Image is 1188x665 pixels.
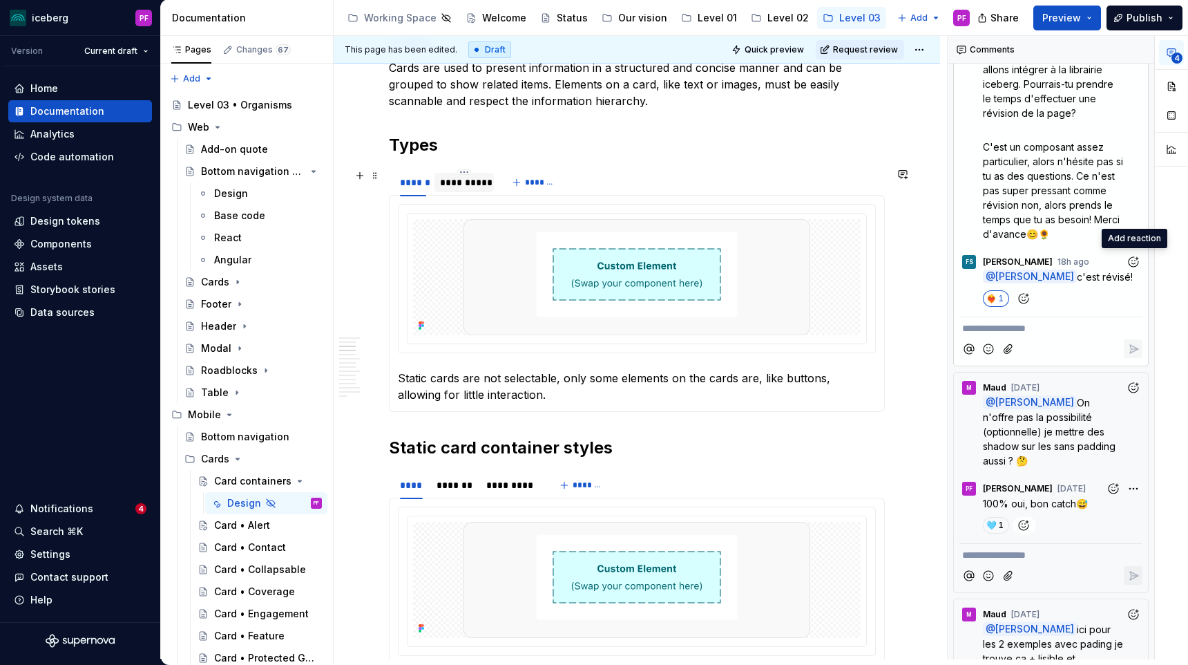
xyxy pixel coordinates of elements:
[833,44,898,55] span: Request review
[987,293,995,304] span: ❤️‍🔥
[166,116,327,138] div: Web
[1124,378,1142,397] button: Add reaction
[816,40,904,59] button: Request review
[535,7,593,29] a: Status
[192,559,327,581] a: Card • Collapsable
[192,205,327,227] a: Base code
[30,306,95,319] div: Data sources
[183,73,200,84] span: Add
[1124,605,1142,624] button: Add reaction
[84,46,137,57] span: Current draft
[192,514,327,536] a: Card • Alert
[192,249,327,271] a: Angular
[201,430,289,444] div: Bottom navigation
[983,20,1124,119] span: Salut [PERSON_NAME]! Voici un nouveau composant que nous allons intégrer à la librairie iceberg. ...
[179,426,327,448] a: Bottom navigation
[30,214,100,228] div: Design tokens
[948,36,1154,64] div: Comments
[966,382,972,393] div: M
[389,437,885,459] h2: Static card container styles
[179,382,327,404] a: Table
[214,563,306,577] div: Card • Collapsable
[179,160,327,182] a: Bottom navigation bar
[11,193,93,204] div: Design system data
[30,547,70,561] div: Settings
[30,237,92,251] div: Components
[966,609,972,620] div: M
[214,585,295,599] div: Card • Coverage
[460,7,532,29] a: Welcome
[201,297,231,311] div: Footer
[1104,479,1122,498] button: Add reaction
[767,11,809,25] div: Level 02
[957,12,966,24] div: PF
[398,204,876,403] section-item: Static
[1124,479,1142,498] button: More
[205,492,327,514] a: DesignPF
[171,44,211,55] div: Pages
[192,227,327,249] a: React
[166,404,327,426] div: Mobile
[30,570,108,584] div: Contact support
[1124,252,1142,271] button: Add reaction
[46,634,115,648] svg: Supernova Logo
[314,496,319,510] div: PF
[8,279,152,301] a: Storybook stories
[140,12,148,24] div: PF
[698,11,737,25] div: Level 01
[983,382,1006,393] span: Maud
[1124,339,1142,358] button: Reply
[30,502,93,516] div: Notifications
[557,11,588,25] div: Status
[214,651,319,665] div: Card • Protected Good
[236,44,291,55] div: Changes
[179,448,327,470] div: Cards
[983,609,1006,620] span: Maud
[959,566,978,585] button: Mention someone
[201,319,236,333] div: Header
[214,541,286,554] div: Card • Contact
[188,408,221,422] div: Mobile
[8,301,152,324] a: Data sources
[966,483,973,494] div: PF
[179,293,327,315] a: Footer
[889,7,973,29] a: UX patterns
[192,625,327,647] a: Card • Feature
[8,521,152,543] button: Search ⌘K
[999,339,1018,358] button: Attach files
[983,483,1053,494] span: [PERSON_NAME]
[364,11,437,25] div: Working Space
[1127,11,1162,25] span: Publish
[179,315,327,337] a: Header
[214,518,270,532] div: Card • Alert
[166,94,327,116] a: Level 03 • Organisms
[999,566,1018,585] button: Attach files
[30,593,52,607] div: Help
[839,11,881,25] div: Level 03
[214,209,265,223] div: Base code
[172,11,327,25] div: Documentation
[398,370,876,403] p: Static cards are not selectable, only some elements on the cards are, like buttons, allowing for ...
[910,12,928,24] span: Add
[30,283,115,297] div: Storybook stories
[468,41,511,58] div: Draft
[192,536,327,559] a: Card • Contact
[135,503,146,514] span: 4
[30,260,63,274] div: Assets
[987,520,995,531] span: 🩵
[8,589,152,611] button: Help
[990,11,1019,25] span: Share
[8,566,152,588] button: Contact support
[970,6,1028,30] button: Share
[30,82,58,95] div: Home
[214,629,285,643] div: Card • Feature
[8,100,152,122] a: Documentation
[389,59,885,109] p: Cards are used to present information in a structured and concise manner and can be grouped to sh...
[11,46,43,57] div: Version
[201,386,229,400] div: Table
[596,7,673,29] a: Our vision
[727,40,810,59] button: Quick preview
[342,7,457,29] a: Working Space
[893,8,945,28] button: Add
[1077,271,1133,283] span: c'est révisé!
